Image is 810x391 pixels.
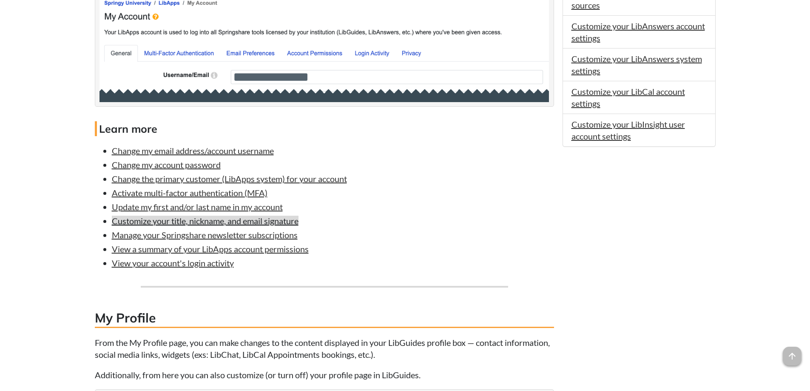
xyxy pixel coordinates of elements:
[112,188,267,198] a: Activate multi-factor authentication (MFA)
[783,348,801,358] a: arrow_upward
[95,369,554,381] p: Additionally, from here you can also customize (or turn off) your profile page in LibGuides.
[571,119,685,141] a: Customize your LibInsight user account settings
[95,121,554,136] h4: Learn more
[112,216,298,226] a: Customize your title, nickname, and email signature
[95,309,554,328] h3: My Profile
[112,244,309,254] a: View a summary of your LibApps account permissions
[95,337,554,360] p: From the My Profile page, you can make changes to the content displayed in your LibGuides profile...
[112,202,283,212] a: Update my first and/or last name in my account
[783,347,801,365] span: arrow_upward
[112,258,234,268] a: View your account's login activity
[112,174,347,184] a: Change the primary customer (LibApps system) for your account
[112,230,298,240] a: Manage your Springshare newsletter subscriptions
[571,21,705,43] a: Customize your LibAnswers account settings
[571,86,685,108] a: Customize your LibCal account settings
[112,146,274,156] a: Change my email address/account username
[571,54,702,76] a: Customize your LibAnswers system settings
[112,160,221,170] a: Change my account password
